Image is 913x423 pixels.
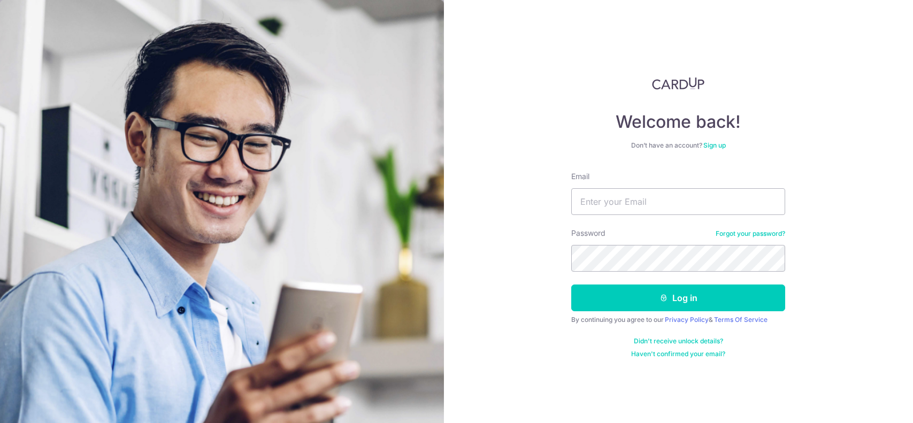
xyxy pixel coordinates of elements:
[714,316,768,324] a: Terms Of Service
[571,188,785,215] input: Enter your Email
[571,141,785,150] div: Don’t have an account?
[703,141,726,149] a: Sign up
[665,316,709,324] a: Privacy Policy
[571,228,605,239] label: Password
[652,77,704,90] img: CardUp Logo
[631,350,725,358] a: Haven't confirmed your email?
[571,171,589,182] label: Email
[634,337,723,345] a: Didn't receive unlock details?
[571,111,785,133] h4: Welcome back!
[571,284,785,311] button: Log in
[716,229,785,238] a: Forgot your password?
[571,316,785,324] div: By continuing you agree to our &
